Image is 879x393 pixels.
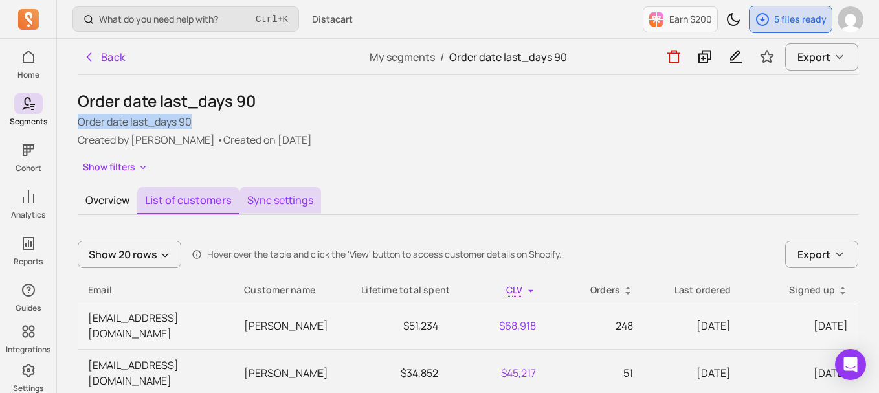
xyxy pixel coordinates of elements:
img: avatar [838,6,863,32]
span: Distacart [312,13,353,26]
p: [PERSON_NAME] [244,365,340,381]
p: Hover over the table and click the 'View' button to access customer details on Shopify. [207,248,562,261]
p: Guides [16,303,41,313]
p: [PERSON_NAME] [244,318,340,333]
p: Earn $200 [669,13,712,26]
td: $68,918 [449,302,546,349]
button: What do you need help with?Ctrl+K [72,6,299,32]
span: Export [797,247,830,262]
p: Reports [14,256,43,267]
p: Created by [PERSON_NAME] • Created on [DATE] [78,132,858,148]
button: Earn $200 [643,6,718,32]
p: [DATE] [654,365,731,381]
td: 248 [546,302,644,349]
span: CLV [506,284,523,296]
button: Distacart [304,8,361,31]
p: Order date last_days 90 [78,114,858,129]
span: / [435,50,449,64]
p: Cohort [16,163,41,174]
td: $51,234 [351,302,449,349]
p: 5 files ready [774,13,827,26]
div: Lifetime total spent [361,284,438,297]
span: + [256,12,288,26]
span: Order date last_days 90 [449,50,567,64]
div: Email [88,284,223,297]
kbd: K [283,14,288,25]
button: List of customers [137,187,239,214]
p: Customer name [244,284,340,297]
td: [EMAIL_ADDRESS][DOMAIN_NAME] [78,302,234,349]
p: Home [17,70,39,80]
kbd: Ctrl [256,13,278,26]
div: Last ordered [654,284,731,297]
button: Toggle dark mode [720,6,746,32]
button: Export [785,241,858,268]
p: What do you need help with? [99,13,218,26]
p: [DATE] [751,318,848,333]
div: Signed up [751,284,848,297]
p: [DATE] [654,318,731,333]
a: My segments [370,50,435,64]
p: Segments [10,117,47,127]
button: Back [78,44,131,70]
p: Analytics [11,210,45,220]
button: Show 20 rows [78,241,181,268]
span: Export [797,49,830,65]
button: 5 files ready [749,6,832,33]
button: Toggle favorite [754,44,780,70]
div: Orders [557,284,634,297]
button: Guides [14,277,43,316]
button: Sync settings [239,187,321,214]
button: Export [785,43,858,71]
h1: Order date last_days 90 [78,91,858,111]
button: Overview [78,187,137,213]
p: Integrations [6,344,50,355]
div: Open Intercom Messenger [835,349,866,380]
p: [DATE] [751,365,848,381]
button: Show filters [78,158,153,177]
